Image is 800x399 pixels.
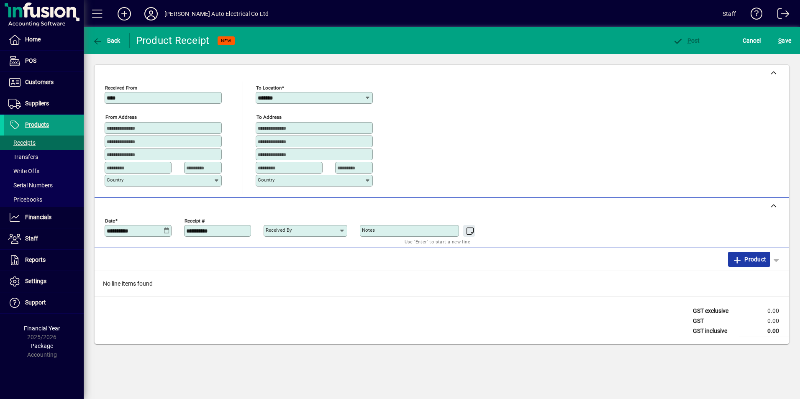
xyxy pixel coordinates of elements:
button: Save [776,33,793,48]
mat-label: Date [105,217,115,223]
div: [PERSON_NAME] Auto Electrical Co Ltd [164,7,269,20]
a: Write Offs [4,164,84,178]
span: Home [25,36,41,43]
mat-label: To location [256,85,282,91]
a: Knowledge Base [744,2,763,29]
mat-label: Notes [362,227,375,233]
mat-label: Received by [266,227,292,233]
a: Customers [4,72,84,93]
span: Serial Numbers [8,182,53,189]
button: Add [111,6,138,21]
button: Post [671,33,702,48]
span: Financial Year [24,325,60,332]
a: Suppliers [4,93,84,114]
span: ave [778,34,791,47]
a: Reports [4,250,84,271]
button: Back [90,33,123,48]
td: GST inclusive [689,326,739,336]
td: 0.00 [739,326,789,336]
span: Suppliers [25,100,49,107]
a: Transfers [4,150,84,164]
span: Products [25,121,49,128]
div: No line items found [95,271,789,297]
a: Pricebooks [4,192,84,207]
span: Receipts [8,139,36,146]
span: Support [25,299,46,306]
span: Package [31,343,53,349]
button: Cancel [741,33,763,48]
span: Reports [25,256,46,263]
td: 0.00 [739,316,789,326]
mat-label: Country [107,177,123,183]
span: Write Offs [8,168,39,174]
span: Pricebooks [8,196,42,203]
span: Transfers [8,153,38,160]
mat-label: Country [258,177,274,183]
a: Staff [4,228,84,249]
app-page-header-button: Back [84,33,130,48]
mat-hint: Use 'Enter' to start a new line [405,237,470,246]
a: POS [4,51,84,72]
span: POS [25,57,36,64]
td: GST exclusive [689,306,739,316]
span: P [687,37,691,44]
span: Staff [25,235,38,242]
div: Product Receipt [136,34,210,47]
span: Back [92,37,121,44]
td: GST [689,316,739,326]
button: Profile [138,6,164,21]
a: Receipts [4,136,84,150]
span: Cancel [743,34,761,47]
button: Product [728,252,770,267]
span: Customers [25,79,54,85]
a: Financials [4,207,84,228]
mat-label: Received From [105,85,137,91]
span: Product [732,253,766,266]
span: Settings [25,278,46,284]
span: Financials [25,214,51,220]
span: NEW [221,38,231,43]
mat-label: Receipt # [185,217,205,223]
span: S [778,37,782,44]
a: Settings [4,271,84,292]
a: Home [4,29,84,50]
a: Support [4,292,84,313]
span: ost [673,37,700,44]
a: Logout [771,2,790,29]
div: Staff [723,7,736,20]
td: 0.00 [739,306,789,316]
a: Serial Numbers [4,178,84,192]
